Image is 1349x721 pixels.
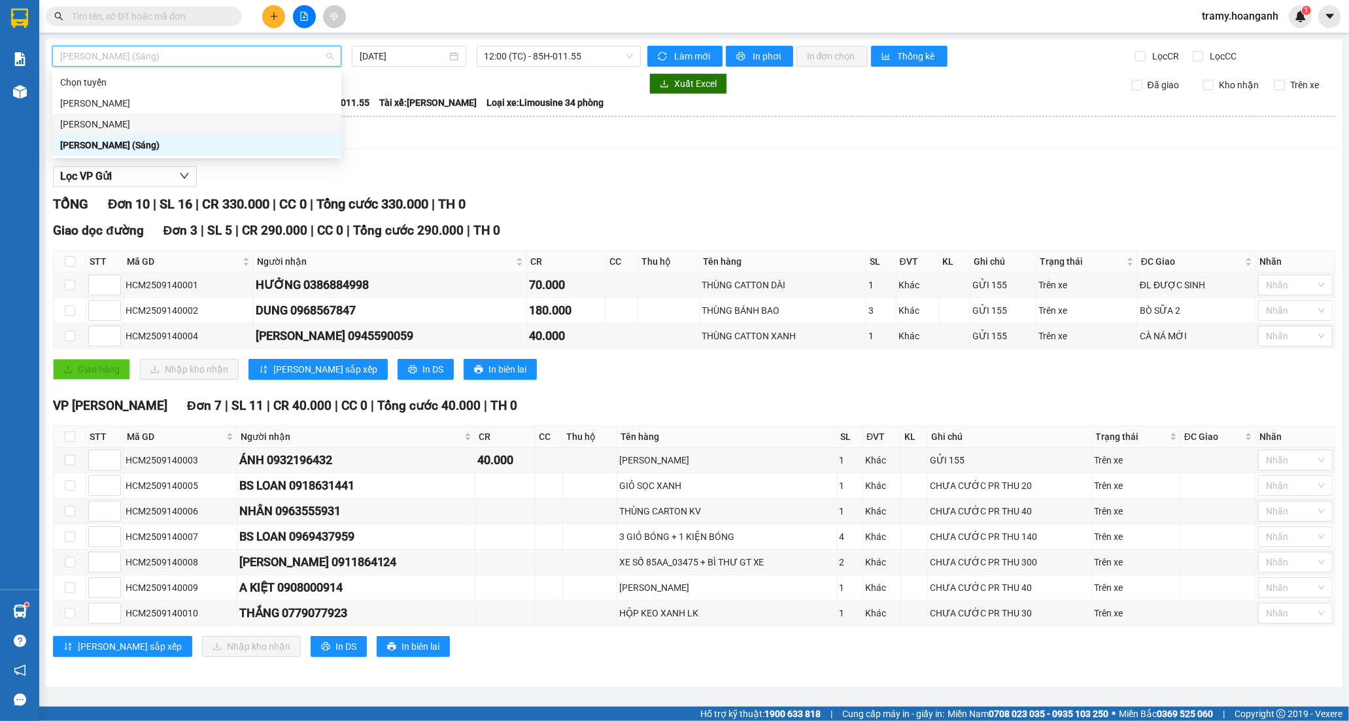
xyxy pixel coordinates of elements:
[14,664,26,677] span: notification
[840,606,861,620] div: 1
[1142,78,1184,92] span: Đã giao
[321,642,330,652] span: printer
[467,223,470,238] span: |
[606,251,638,273] th: CC
[488,362,526,377] span: In biên lai
[1140,329,1254,343] div: CÀ NÁ MỚI
[379,95,477,110] span: Tài xế: [PERSON_NAME]
[477,451,532,469] div: 40.000
[126,606,235,620] div: HCM2509140010
[475,426,535,448] th: CR
[1096,429,1167,444] span: Trạng thái
[347,223,350,238] span: |
[160,196,192,212] span: SL 16
[124,324,254,349] td: HCM2509140004
[702,303,864,318] div: THÙNG BÁNH BAO
[866,251,896,273] th: SL
[256,276,524,294] div: HƯỞNG 0386884998
[124,273,254,298] td: HCM2509140001
[53,398,167,413] span: VP [PERSON_NAME]
[124,601,237,626] td: HCM2509140010
[840,453,861,467] div: 1
[529,327,604,345] div: 40.000
[126,303,251,318] div: HCM2509140002
[279,196,307,212] span: CC 0
[127,254,240,269] span: Mã GD
[1095,529,1178,544] div: Trên xe
[126,555,235,569] div: HCM2509140008
[323,5,346,28] button: aim
[464,359,537,380] button: printerIn biên lai
[840,555,861,569] div: 2
[796,46,868,67] button: In đơn chọn
[235,223,239,238] span: |
[11,12,31,26] span: Gửi:
[871,46,948,67] button: bar-chartThống kê
[619,580,835,595] div: [PERSON_NAME]
[202,636,301,657] button: downloadNhập kho nhận
[930,555,1090,569] div: CHƯA CƯỚC PR THU 300
[619,529,835,544] div: 3 GIỎ BÓNG + 1 KIỆN BÓNG
[1140,303,1254,318] div: BÒ SỮA 2
[1038,329,1135,343] div: Trên xe
[387,642,396,652] span: printer
[536,426,564,448] th: CC
[989,709,1108,719] strong: 0708 023 035 - 0935 103 250
[474,365,483,375] span: printer
[764,709,821,719] strong: 1900 633 818
[422,362,443,377] span: In DS
[14,694,26,706] span: message
[863,426,901,448] th: ĐVT
[310,196,313,212] span: |
[353,223,464,238] span: Tổng cước 290.000
[126,453,235,467] div: HCM2509140003
[311,636,367,657] button: printerIn DS
[1095,478,1178,493] div: Trên xe
[865,504,898,518] div: Khác
[1223,707,1225,721] span: |
[1095,580,1178,595] div: Trên xe
[726,46,793,67] button: printerIn phơi
[398,359,454,380] button: printerIn DS
[140,359,239,380] button: downloadNhập kho nhận
[1205,49,1239,63] span: Lọc CC
[408,365,417,375] span: printer
[1318,5,1341,28] button: caret-down
[1295,10,1306,22] img: icon-new-feature
[619,478,835,493] div: GIỎ SỌC XANH
[124,524,237,550] td: HCM2509140007
[248,359,388,380] button: sort-ascending[PERSON_NAME] sắp xếp
[865,580,898,595] div: Khác
[267,398,270,413] span: |
[126,529,235,544] div: HCM2509140007
[126,278,251,292] div: HCM2509140001
[1157,709,1213,719] strong: 0369 525 060
[1095,606,1178,620] div: Trên xe
[299,12,309,21] span: file-add
[163,223,198,238] span: Đơn 3
[1259,254,1331,269] div: Nhãn
[317,223,343,238] span: CC 0
[1095,453,1178,467] div: Trên xe
[241,429,462,444] span: Người nhận
[330,12,339,21] span: aim
[187,398,222,413] span: Đơn 7
[529,276,604,294] div: 70.000
[341,398,367,413] span: CC 0
[124,473,237,499] td: HCM2509140005
[972,278,1034,292] div: GỬI 155
[54,12,63,21] span: search
[239,604,473,622] div: THẮNG 0779077923
[60,46,333,66] span: Hồ Chí Minh - Phan Rang (Sáng)
[702,278,864,292] div: THÙNG CATTON DÀI
[13,52,27,66] img: solution-icon
[273,362,377,377] span: [PERSON_NAME] sắp xếp
[311,223,314,238] span: |
[127,429,224,444] span: Mã GD
[928,426,1093,448] th: Ghi chú
[225,398,228,413] span: |
[638,251,700,273] th: Thu hộ
[256,301,524,320] div: DUNG 0968567847
[473,223,500,238] span: TH 0
[108,196,150,212] span: Đơn 10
